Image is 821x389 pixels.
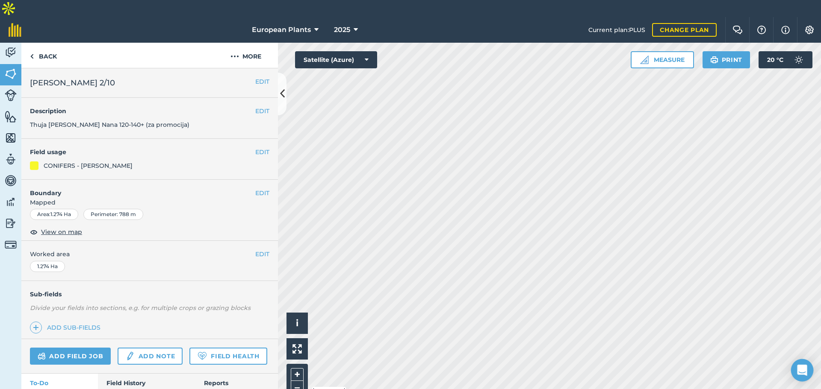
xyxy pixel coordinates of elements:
button: EDIT [255,147,269,157]
div: CONIFERS - [PERSON_NAME] [44,161,133,170]
button: EDIT [255,106,269,116]
img: svg+xml;base64,PD94bWwgdmVyc2lvbj0iMS4wIiBlbmNvZGluZz0idXRmLTgiPz4KPCEtLSBHZW5lcmF0b3I6IEFkb2JlIE... [38,351,46,361]
img: svg+xml;base64,PD94bWwgdmVyc2lvbj0iMS4wIiBlbmNvZGluZz0idXRmLTgiPz4KPCEtLSBHZW5lcmF0b3I6IEFkb2JlIE... [5,217,17,230]
img: svg+xml;base64,PD94bWwgdmVyc2lvbj0iMS4wIiBlbmNvZGluZz0idXRmLTgiPz4KPCEtLSBHZW5lcmF0b3I6IEFkb2JlIE... [5,174,17,187]
a: Add field job [30,348,111,365]
span: 2025 [334,25,350,35]
img: svg+xml;base64,PHN2ZyB4bWxucz0iaHR0cDovL3d3dy53My5vcmcvMjAwMC9zdmciIHdpZHRoPSIxNCIgaGVpZ2h0PSIyNC... [33,322,39,333]
button: 20 °C [759,51,812,68]
button: i [286,313,308,334]
h4: Boundary [21,180,255,198]
div: Perimeter : 788 m [83,209,143,220]
button: EDIT [255,249,269,259]
img: svg+xml;base64,PHN2ZyB4bWxucz0iaHR0cDovL3d3dy53My5vcmcvMjAwMC9zdmciIHdpZHRoPSIxOCIgaGVpZ2h0PSIyNC... [30,227,38,237]
img: svg+xml;base64,PHN2ZyB4bWxucz0iaHR0cDovL3d3dy53My5vcmcvMjAwMC9zdmciIHdpZHRoPSI1NiIgaGVpZ2h0PSI2MC... [5,67,17,80]
button: View on map [30,227,82,237]
span: [PERSON_NAME] 2/10 [30,77,115,89]
img: fieldmargin Logo [9,23,21,37]
span: i [296,318,298,328]
button: EDIT [255,188,269,198]
div: 1.274 Ha [30,261,65,272]
a: Field Health [189,348,267,365]
img: svg+xml;base64,PHN2ZyB4bWxucz0iaHR0cDovL3d3dy53My5vcmcvMjAwMC9zdmciIHdpZHRoPSIyMCIgaGVpZ2h0PSIyNC... [230,51,239,61]
img: svg+xml;base64,PD94bWwgdmVyc2lvbj0iMS4wIiBlbmNvZGluZz0idXRmLTgiPz4KPCEtLSBHZW5lcmF0b3I6IEFkb2JlIE... [5,153,17,166]
span: Current plan : PLUS [588,25,645,35]
span: Worked area [30,249,269,259]
a: Change plan [652,23,717,37]
button: Satellite (Azure) [295,51,377,68]
button: Measure [631,51,694,68]
span: Mapped [21,198,278,207]
h4: Field usage [30,147,255,157]
img: svg+xml;base64,PD94bWwgdmVyc2lvbj0iMS4wIiBlbmNvZGluZz0idXRmLTgiPz4KPCEtLSBHZW5lcmF0b3I6IEFkb2JlIE... [5,239,17,251]
span: Thuja [PERSON_NAME] Nana 120-140+ (za promocija) [30,121,189,129]
span: European Plants [252,25,311,35]
img: A question mark icon [756,26,767,34]
a: Add sub-fields [30,322,104,333]
img: svg+xml;base64,PHN2ZyB4bWxucz0iaHR0cDovL3d3dy53My5vcmcvMjAwMC9zdmciIHdpZHRoPSI5IiBoZWlnaHQ9IjI0Ii... [30,51,34,61]
img: svg+xml;base64,PD94bWwgdmVyc2lvbj0iMS4wIiBlbmNvZGluZz0idXRmLTgiPz4KPCEtLSBHZW5lcmF0b3I6IEFkb2JlIE... [5,46,17,59]
img: svg+xml;base64,PHN2ZyB4bWxucz0iaHR0cDovL3d3dy53My5vcmcvMjAwMC9zdmciIHdpZHRoPSI1NiIgaGVpZ2h0PSI2MC... [5,132,17,144]
span: View on map [41,227,82,237]
img: svg+xml;base64,PHN2ZyB4bWxucz0iaHR0cDovL3d3dy53My5vcmcvMjAwMC9zdmciIHdpZHRoPSIxOSIgaGVpZ2h0PSIyNC... [710,55,718,65]
img: Ruler icon [640,56,649,64]
div: Open Intercom Messenger [791,359,814,382]
button: More [214,43,278,68]
img: svg+xml;base64,PD94bWwgdmVyc2lvbj0iMS4wIiBlbmNvZGluZz0idXRmLTgiPz4KPCEtLSBHZW5lcmF0b3I6IEFkb2JlIE... [5,89,17,101]
div: Area : 1.274 Ha [30,209,78,220]
button: EDIT [255,77,269,86]
a: Back [21,43,65,68]
img: svg+xml;base64,PD94bWwgdmVyc2lvbj0iMS4wIiBlbmNvZGluZz0idXRmLTgiPz4KPCEtLSBHZW5lcmF0b3I6IEFkb2JlIE... [125,351,135,361]
img: svg+xml;base64,PHN2ZyB4bWxucz0iaHR0cDovL3d3dy53My5vcmcvMjAwMC9zdmciIHdpZHRoPSI1NiIgaGVpZ2h0PSI2MC... [5,110,17,123]
img: svg+xml;base64,PHN2ZyB4bWxucz0iaHR0cDovL3d3dy53My5vcmcvMjAwMC9zdmciIHdpZHRoPSIxNyIgaGVpZ2h0PSIxNy... [781,25,790,35]
img: Two speech bubbles overlapping with the left bubble in the forefront [732,26,743,34]
span: 20 ° C [767,51,783,68]
h4: Sub-fields [21,290,278,299]
img: Four arrows, one pointing top left, one top right, one bottom right and the last bottom left [292,344,302,354]
img: svg+xml;base64,PD94bWwgdmVyc2lvbj0iMS4wIiBlbmNvZGluZz0idXRmLTgiPz4KPCEtLSBHZW5lcmF0b3I6IEFkb2JlIE... [790,51,807,68]
img: A cog icon [804,26,815,34]
h4: Description [30,106,269,116]
img: svg+xml;base64,PD94bWwgdmVyc2lvbj0iMS4wIiBlbmNvZGluZz0idXRmLTgiPz4KPCEtLSBHZW5lcmF0b3I6IEFkb2JlIE... [5,196,17,208]
button: European Plants [248,17,322,43]
a: Add note [118,348,183,365]
button: 2025 [331,17,361,43]
button: Print [703,51,750,68]
button: + [291,368,304,381]
em: Divide your fields into sections, e.g. for multiple crops or grazing blocks [30,304,251,312]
